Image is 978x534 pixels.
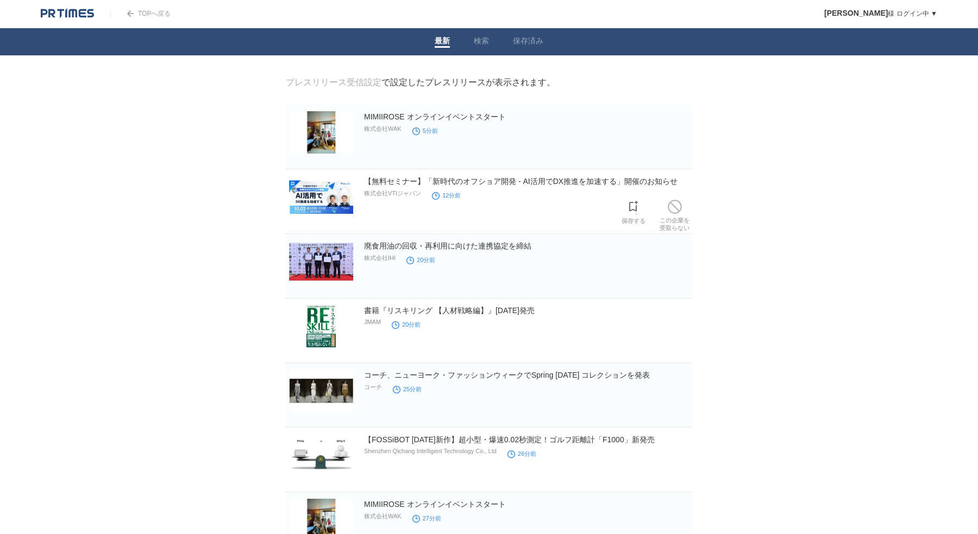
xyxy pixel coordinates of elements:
time: 20分前 [392,321,421,328]
img: 書籍『リスキリング 【人材戦略編】』9月16日発売 [289,305,353,347]
p: 株式会社WAK [364,512,402,520]
a: MIMIIROSE オンラインイベントスタート [364,112,506,121]
p: JMAM [364,319,381,325]
img: MIMIIROSE オンラインイベントスタート [289,111,353,154]
a: 保存済み [513,36,543,48]
a: 廃食用油の回収・再利用に向けた連携協定を締結 [364,241,531,250]
img: logo.png [41,8,94,19]
a: MIMIIROSE オンラインイベントスタート [364,500,506,508]
time: 26分前 [507,450,536,457]
a: [PERSON_NAME]様 ログイン中 ▼ [824,10,937,17]
time: 5分前 [412,128,438,134]
time: 27分前 [412,515,441,522]
a: 【FOSSiBOT [DATE]新作】超小型・爆速0.02秒測定！ゴルフ距離計「F1000」新発売 [364,435,655,444]
p: Shenzhen Qichang Intelligent Technology Co., Ltd [364,448,497,454]
img: コーチ、ニューヨーク・ファッションウィークでSpring 2026 コレクションを発表 [289,370,353,412]
img: 廃食用油の回収・再利用に向けた連携協定を締結 [289,240,353,283]
img: 【FOSSiBOT 2025年新作】超小型・爆速0.02秒測定！ゴルフ距離計「F1000」新発売 [289,434,353,476]
div: で設定したプレスリリースが表示されます。 [286,77,555,88]
time: 20分前 [406,257,435,263]
a: 書籍『リスキリング 【人材戦略編】』[DATE]発売 [364,306,535,315]
a: 【無料セミナー】「新時代のオフショア開発 - AI活用でDX推進を加速する」開催のお知らせ [364,177,678,186]
a: この企業を受取らない [660,197,689,232]
a: 最新 [435,36,450,48]
p: コーチ [364,383,382,391]
time: 12分前 [432,192,461,199]
a: コーチ、ニューヨーク・ファッションウィークでSpring [DATE] コレクションを発表 [364,371,650,379]
time: 25分前 [393,386,422,392]
img: 【無料セミナー】「新時代のオフショア開発 - AI活用でDX推進を加速する」開催のお知らせ [289,176,353,218]
a: プレスリリース受信設定 [286,78,381,87]
a: TOPへ戻る [110,10,171,17]
p: 株式会社VTIジャパン [364,189,421,198]
a: 保存する [622,198,645,225]
p: 株式会社IHI [364,254,396,262]
a: 検索 [474,36,489,48]
span: [PERSON_NAME] [824,9,888,17]
img: arrow.png [127,10,134,17]
p: 株式会社WAK [364,125,402,133]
